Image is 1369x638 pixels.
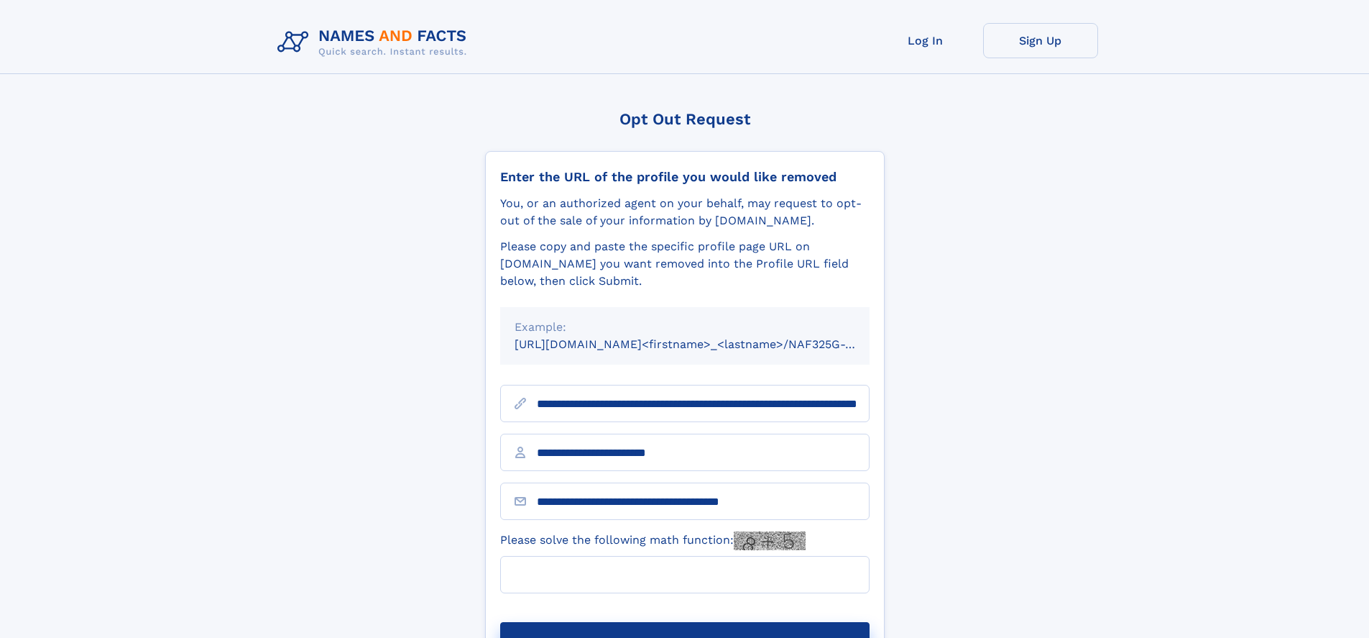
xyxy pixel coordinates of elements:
img: Logo Names and Facts [272,23,479,62]
div: Enter the URL of the profile you would like removed [500,169,870,185]
a: Log In [868,23,983,58]
div: Example: [515,319,855,336]
div: You, or an authorized agent on your behalf, may request to opt-out of the sale of your informatio... [500,195,870,229]
small: [URL][DOMAIN_NAME]<firstname>_<lastname>/NAF325G-xxxxxxxx [515,337,897,351]
div: Please copy and paste the specific profile page URL on [DOMAIN_NAME] you want removed into the Pr... [500,238,870,290]
label: Please solve the following math function: [500,532,806,550]
div: Opt Out Request [485,110,885,128]
a: Sign Up [983,23,1098,58]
